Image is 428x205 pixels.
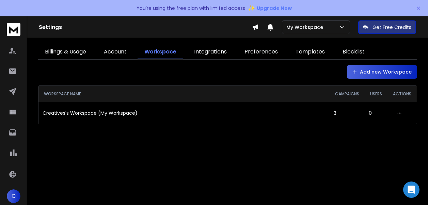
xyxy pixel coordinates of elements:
[286,24,326,31] p: My Workspace
[330,102,365,124] td: 3
[372,24,411,31] p: Get Free Credits
[38,45,93,59] a: Billings & Usage
[7,189,20,203] button: C
[387,86,417,102] th: ACTIONS
[336,45,371,59] a: Blocklist
[7,23,20,36] img: logo
[289,45,332,59] a: Templates
[257,5,292,12] span: Upgrade Now
[248,1,292,15] button: ✨Upgrade Now
[97,45,133,59] a: Account
[365,102,387,124] td: 0
[330,86,365,102] th: CAMPAIGNS
[403,182,419,198] div: Open Intercom Messenger
[138,45,183,59] a: Workspace
[39,23,252,31] h1: Settings
[238,45,285,59] a: Preferences
[137,5,245,12] p: You're using the free plan with limited access
[248,3,255,13] span: ✨
[365,86,387,102] th: USERS
[347,65,417,79] button: Add new Workspace
[38,102,330,124] td: Creatives's Workspace (My Workspace)
[358,20,416,34] button: Get Free Credits
[38,86,330,102] th: WORKSPACE NAME
[187,45,234,59] a: Integrations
